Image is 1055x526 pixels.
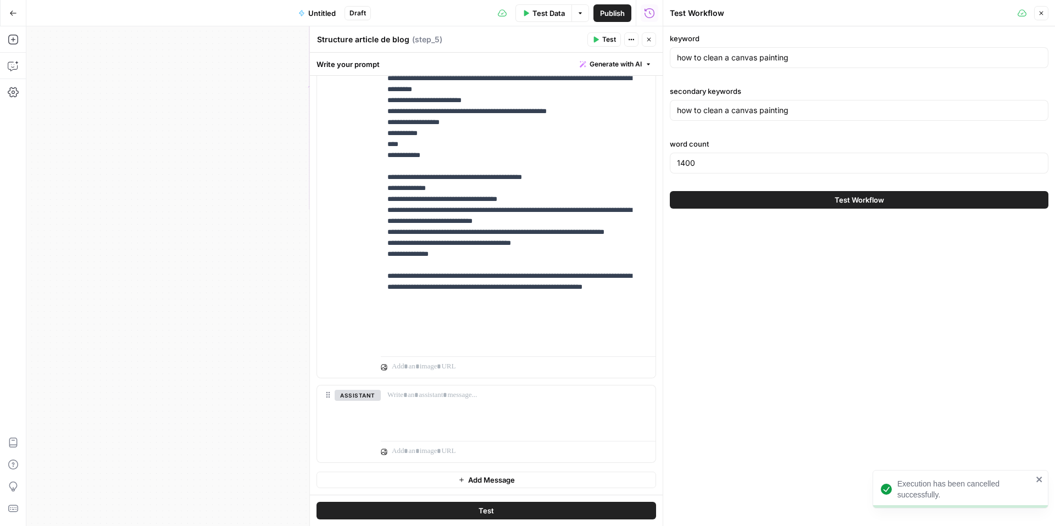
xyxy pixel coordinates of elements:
[317,34,409,45] textarea: Structure article de blog
[292,4,342,22] button: Untitled
[468,474,515,485] span: Add Message
[1036,475,1043,484] button: close
[412,34,442,45] span: ( step_5 )
[670,191,1048,209] button: Test Workflow
[602,35,616,44] span: Test
[316,502,656,519] button: Test
[316,472,656,488] button: Add Message
[575,57,656,71] button: Generate with AI
[670,33,1048,44] label: keyword
[515,4,571,22] button: Test Data
[532,8,565,19] span: Test Data
[308,8,336,19] span: Untitled
[670,86,1048,97] label: secondary keywords
[590,59,642,69] span: Generate with AI
[335,390,381,401] button: assistant
[897,478,1032,500] div: Execution has been cancelled successfully.
[600,8,625,19] span: Publish
[587,32,621,47] button: Test
[835,194,884,205] span: Test Workflow
[349,8,366,18] span: Draft
[670,138,1048,149] label: word count
[310,53,663,75] div: Write your prompt
[479,505,494,516] span: Test
[593,4,631,22] button: Publish
[317,385,372,462] div: assistant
